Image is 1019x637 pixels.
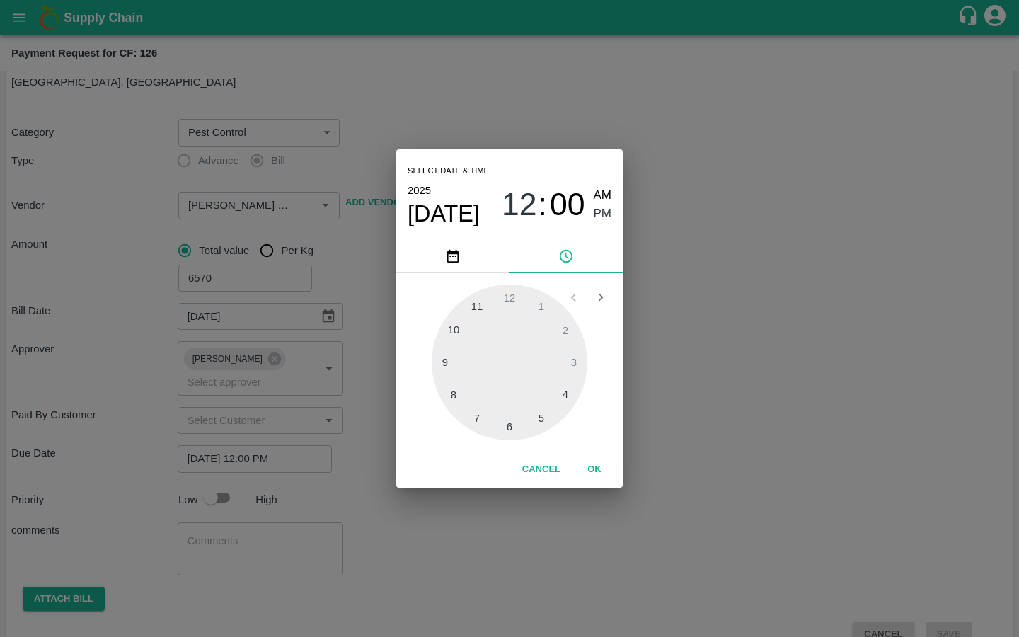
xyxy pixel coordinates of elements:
button: 00 [550,186,585,224]
button: PM [594,205,612,224]
button: pick date [396,239,509,273]
button: Cancel [517,457,566,482]
span: 00 [550,186,585,223]
button: AM [594,186,612,205]
button: OK [572,457,617,482]
span: : [539,186,547,224]
button: 2025 [408,181,431,200]
button: [DATE] [408,200,480,228]
span: 12 [502,186,537,223]
span: Select date & time [408,161,489,182]
button: pick time [509,239,623,273]
button: Open next view [587,284,614,311]
button: 12 [502,186,537,224]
